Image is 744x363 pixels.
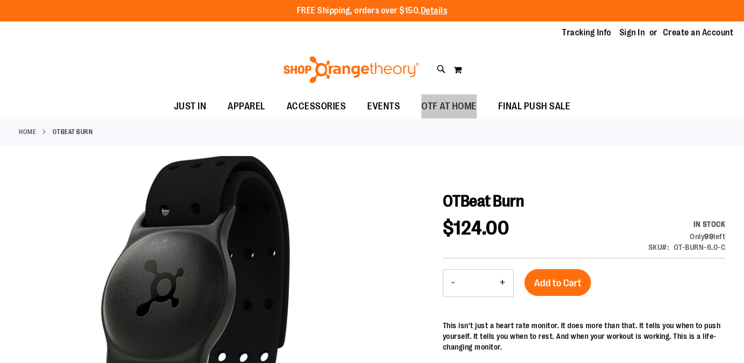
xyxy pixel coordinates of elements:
strong: OTBeat Burn [53,127,93,137]
a: JUST IN [163,94,217,119]
a: FINAL PUSH SALE [487,94,581,119]
img: Shop Orangetheory [282,56,421,83]
span: APPAREL [228,94,265,118]
span: $124.00 [443,217,509,239]
div: Availability [648,219,726,229]
span: EVENTS [367,94,400,118]
button: Increase product quantity [492,270,513,297]
a: Home [19,127,36,137]
span: FINAL PUSH SALE [498,94,571,118]
p: FREE Shipping, orders over $150. [297,5,448,17]
div: OT-BURN-6.0-C [674,242,726,253]
span: JUST IN [174,94,207,118]
a: Create an Account [663,27,734,39]
a: Tracking Info [562,27,611,39]
span: Add to Cart [534,277,581,289]
span: In stock [694,220,725,228]
div: Only 99 left [648,231,726,242]
strong: SKU [648,243,669,251]
span: OTBeat Burn [443,192,524,210]
a: Sign In [619,27,645,39]
strong: 99 [704,232,713,241]
a: OTF AT HOME [411,94,487,118]
a: APPAREL [217,94,276,119]
span: OTF AT HOME [421,94,477,118]
input: Product quantity [463,270,492,296]
button: Decrease product quantity [443,270,463,297]
span: ACCESSORIES [287,94,346,118]
a: Details [421,6,448,16]
button: Add to Cart [524,269,591,296]
a: EVENTS [356,94,411,119]
a: ACCESSORIES [276,94,357,119]
p: This isn't just a heart rate monitor. It does more than that. It tells you when to push yourself.... [443,320,725,352]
